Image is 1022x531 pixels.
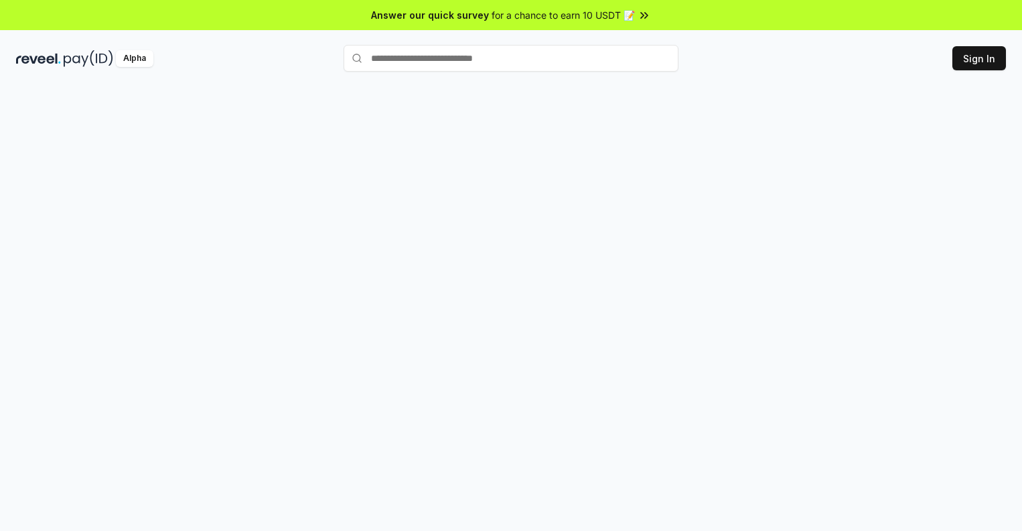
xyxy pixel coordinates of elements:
[64,50,113,67] img: pay_id
[371,8,489,22] span: Answer our quick survey
[952,46,1006,70] button: Sign In
[492,8,635,22] span: for a chance to earn 10 USDT 📝
[16,50,61,67] img: reveel_dark
[116,50,153,67] div: Alpha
